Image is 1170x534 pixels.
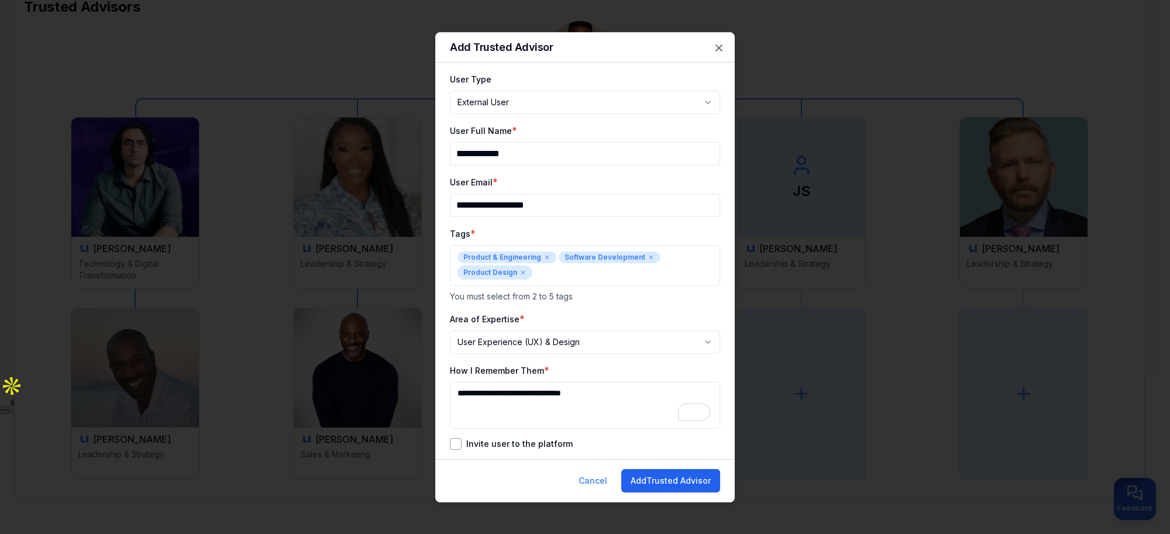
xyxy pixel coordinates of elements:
label: Tags [450,229,470,239]
label: How I Remember Them [450,366,544,375]
p: You must select from 2 to 5 tags [450,291,720,302]
div: Product & Engineering [457,252,556,263]
h2: Add Trusted Advisor [450,42,720,53]
label: Area of Expertise [450,314,519,324]
button: AddTrusted Advisor [621,469,720,492]
label: User Email [450,177,493,187]
textarea: To enrich screen reader interactions, please activate Accessibility in Grammarly extension settings [450,382,720,429]
label: User Type [450,74,491,84]
label: Invite user to the platform [466,440,573,448]
div: Software Development [559,252,660,263]
div: Product Design [457,266,532,280]
button: Cancel [569,469,617,492]
label: User Full Name [450,126,512,136]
